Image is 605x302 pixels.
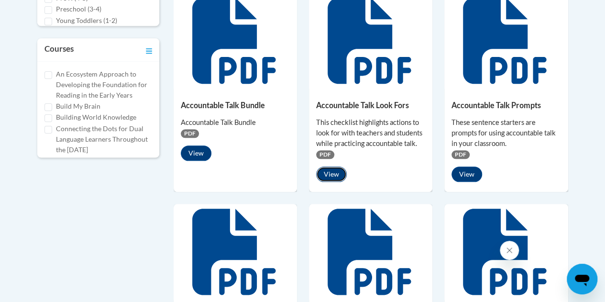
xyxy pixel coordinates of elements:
[6,7,77,14] span: Hi. How can we help?
[451,150,470,159] span: PDF
[56,101,100,112] label: Build My Brain
[181,117,290,128] div: Accountable Talk Bundle
[500,241,519,260] iframe: Close message
[146,43,152,56] a: Toggle collapse
[316,150,334,159] span: PDF
[181,145,211,161] button: View
[567,264,597,294] iframe: Button to launch messaging window
[56,15,117,26] label: Young Toddlers (1-2)
[56,69,152,101] label: An Ecosystem Approach to Developing the Foundation for Reading in the Early Years
[316,167,347,182] button: View
[56,112,136,123] label: Building World Knowledge
[316,117,425,149] div: This checklist highlights actions to look for with teachers and students while practicing account...
[451,117,561,149] div: These sentence starters are prompts for using accountable talk in your classroom.
[44,43,74,56] h3: Courses
[181,129,199,138] span: PDF
[451,167,482,182] button: View
[316,101,425,110] h5: Accountable Talk Look Fors
[56,123,152,155] label: Connecting the Dots for Dual Language Learners Throughout the [DATE]
[181,101,290,110] h5: Accountable Talk Bundle
[56,156,152,177] label: Cox Campus Structured Literacy Certificate Exam
[56,4,101,14] label: Preschool (3-4)
[451,101,561,110] h5: Accountable Talk Prompts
